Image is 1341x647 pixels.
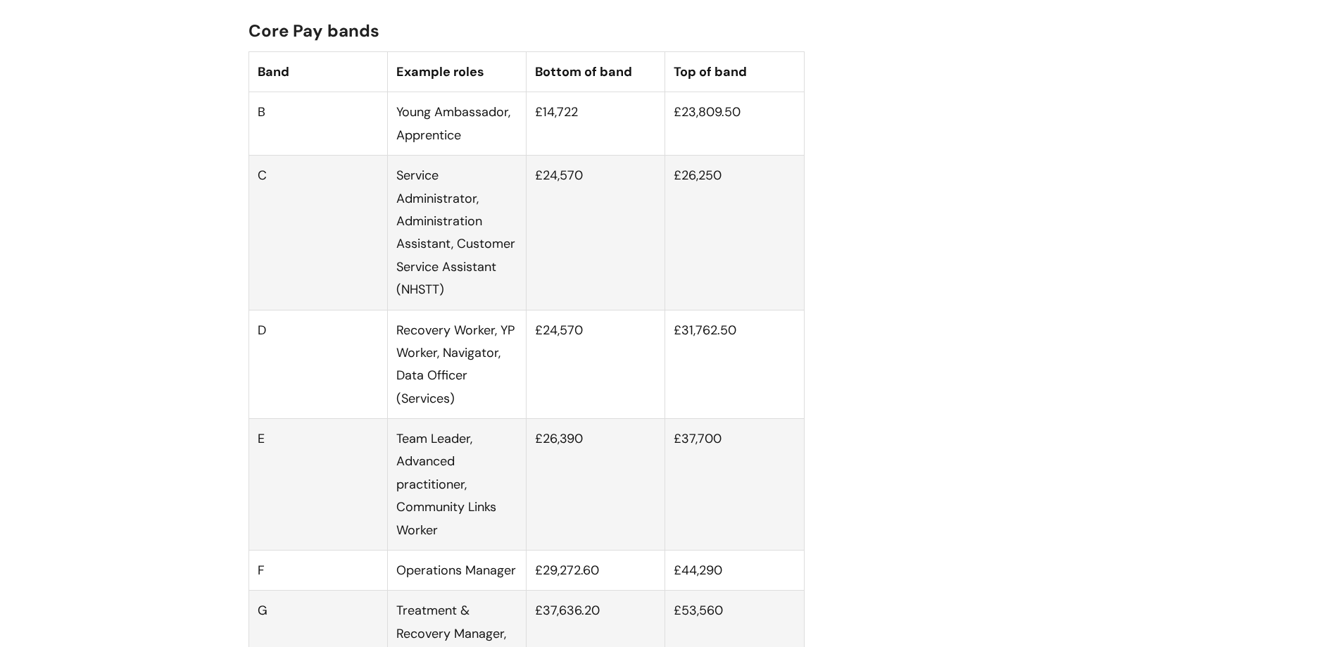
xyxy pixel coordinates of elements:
[527,419,665,551] td: £26,390
[527,51,665,92] th: Bottom of band
[387,419,526,551] td: Team Leader, Advanced practitioner, Community Links Worker
[665,51,804,92] th: Top of band
[665,156,804,310] td: £26,250
[527,310,665,419] td: £24,570
[387,156,526,310] td: Service Administrator, Administration Assistant, Customer Service Assistant (NHSTT)
[248,92,387,156] td: B
[527,551,665,591] td: £29,272.60
[665,310,804,419] td: £31,762.50
[387,551,526,591] td: Operations Manager
[387,51,526,92] th: Example roles
[248,551,387,591] td: F
[248,51,387,92] th: Band
[527,92,665,156] td: £14,722
[665,419,804,551] td: £37,700
[248,310,387,419] td: D
[527,156,665,310] td: £24,570
[665,551,804,591] td: £44,290
[248,419,387,551] td: E
[248,20,379,42] span: Core Pay bands
[665,92,804,156] td: £23,809.50
[387,92,526,156] td: Young Ambassador, Apprentice
[248,156,387,310] td: C
[387,310,526,419] td: Recovery Worker, YP Worker, Navigator, Data Officer (Services)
